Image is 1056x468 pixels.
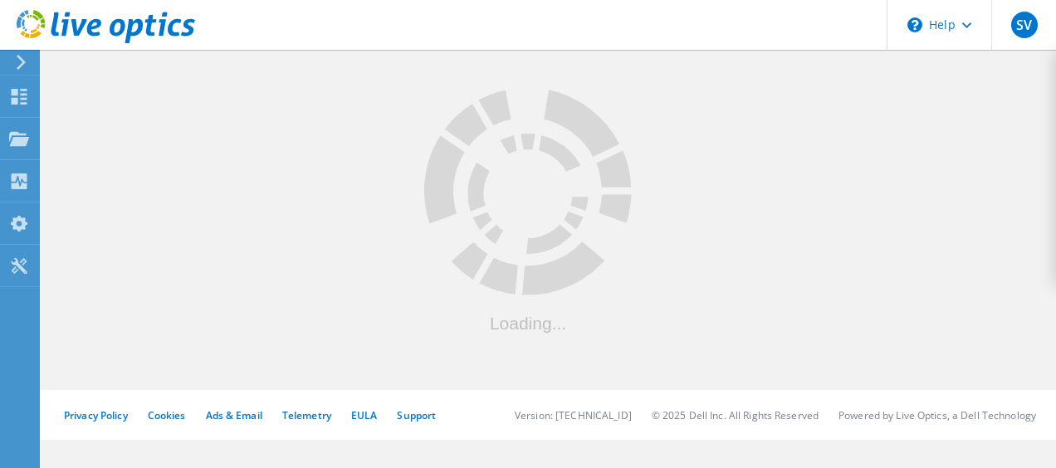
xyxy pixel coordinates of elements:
[351,408,377,422] a: EULA
[64,408,128,422] a: Privacy Policy
[424,314,632,331] div: Loading...
[907,17,922,32] svg: \n
[206,408,262,422] a: Ads & Email
[515,408,632,422] li: Version: [TECHNICAL_ID]
[397,408,436,422] a: Support
[838,408,1036,422] li: Powered by Live Optics, a Dell Technology
[282,408,331,422] a: Telemetry
[652,408,819,422] li: © 2025 Dell Inc. All Rights Reserved
[1016,18,1032,32] span: SV
[148,408,186,422] a: Cookies
[17,35,195,46] a: Live Optics Dashboard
